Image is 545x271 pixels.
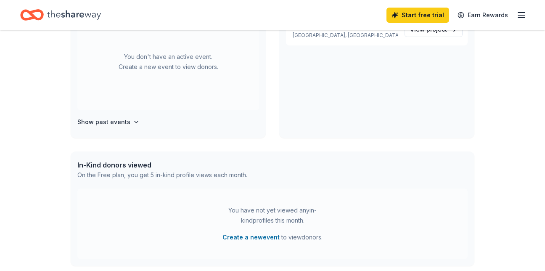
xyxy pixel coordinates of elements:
div: You have not yet viewed any in-kind profiles this month. [220,205,325,226]
span: to view donors . [222,232,323,242]
div: You don't have an active event. Create a new event to view donors. [77,13,259,110]
a: Earn Rewards [452,8,513,23]
button: Create a newevent [222,232,280,242]
button: Show past events [77,117,140,127]
a: Home [20,5,101,25]
p: [GEOGRAPHIC_DATA], [GEOGRAPHIC_DATA] [291,32,398,39]
div: In-Kind donors viewed [77,160,247,170]
a: Start free trial [386,8,449,23]
h4: Show past events [77,117,130,127]
div: On the Free plan, you get 5 in-kind profile views each month. [77,170,247,180]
